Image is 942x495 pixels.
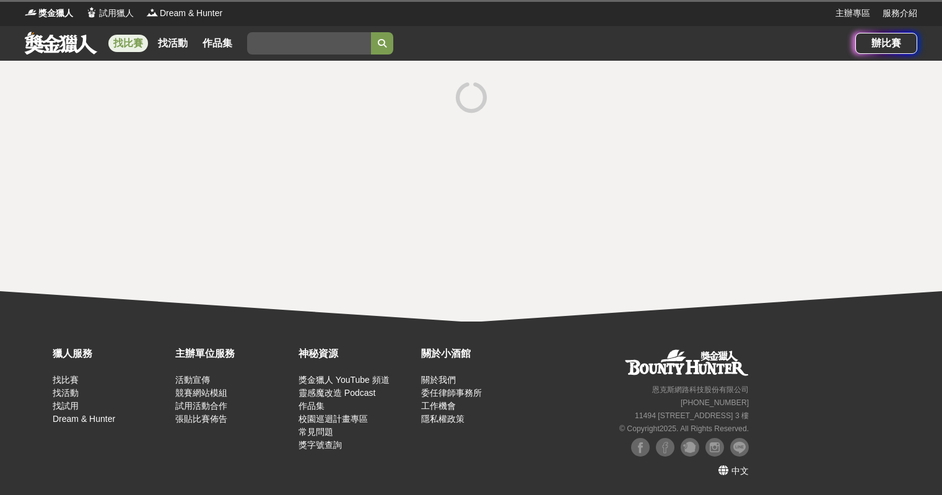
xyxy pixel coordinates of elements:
small: 恩克斯網路科技股份有限公司 [652,385,749,394]
a: LogoDream & Hunter [146,7,222,20]
img: Logo [146,6,159,19]
img: Instagram [705,438,724,457]
img: Facebook [656,438,674,457]
a: 關於我們 [421,375,456,385]
a: 作品集 [299,401,325,411]
small: [PHONE_NUMBER] [681,398,749,407]
a: Logo試用獵人 [85,7,134,20]
img: LINE [730,438,749,457]
a: 作品集 [198,35,237,52]
img: Facebook [631,438,650,457]
span: 試用獵人 [99,7,134,20]
img: Plurk [681,438,699,457]
a: 工作機會 [421,401,456,411]
a: Logo獎金獵人 [25,7,73,20]
a: 隱私權政策 [421,414,464,424]
span: 獎金獵人 [38,7,73,20]
div: 獵人服務 [53,346,169,361]
a: 主辦專區 [835,7,870,20]
a: Dream & Hunter [53,414,115,424]
span: Dream & Hunter [160,7,222,20]
div: 主辦單位服務 [175,346,292,361]
a: 找活動 [53,388,79,398]
a: 靈感魔改造 Podcast [299,388,375,398]
small: © Copyright 2025 . All Rights Reserved. [619,424,749,433]
a: 活動宣傳 [175,375,210,385]
a: 找試用 [53,401,79,411]
div: 神秘資源 [299,346,415,361]
a: 找活動 [153,35,193,52]
a: 張貼比賽佈告 [175,414,227,424]
img: Logo [85,6,98,19]
a: 獎金獵人 YouTube 頻道 [299,375,390,385]
a: 找比賽 [53,375,79,385]
span: 中文 [731,466,749,476]
a: 辦比賽 [855,33,917,54]
small: 11494 [STREET_ADDRESS] 3 樓 [635,411,749,420]
a: 獎字號查詢 [299,440,342,450]
a: 校園巡迴計畫專區 [299,414,368,424]
div: 關於小酒館 [421,346,538,361]
a: 服務介紹 [883,7,917,20]
a: 委任律師事務所 [421,388,482,398]
a: 試用活動合作 [175,401,227,411]
a: 常見問題 [299,427,333,437]
img: Logo [25,6,37,19]
a: 競賽網站模組 [175,388,227,398]
a: 找比賽 [108,35,148,52]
